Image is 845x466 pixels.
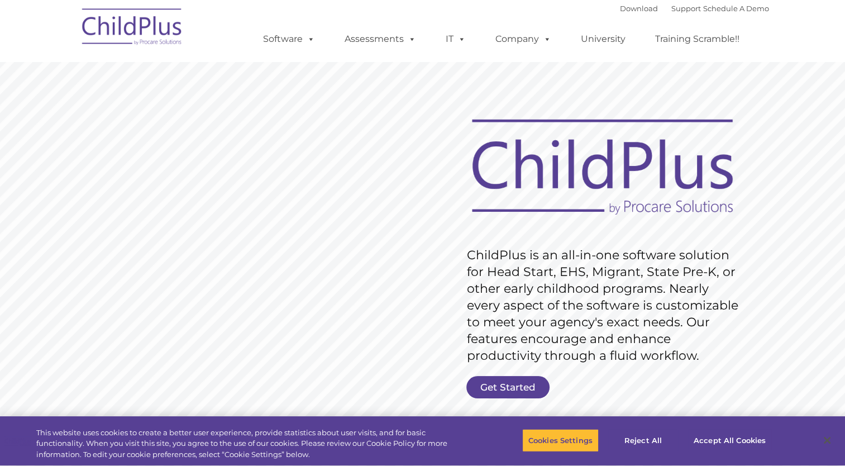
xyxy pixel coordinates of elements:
[77,1,188,56] img: ChildPlus by Procare Solutions
[467,247,744,364] rs-layer: ChildPlus is an all-in-one software solution for Head Start, EHS, Migrant, State Pre-K, or other ...
[484,28,562,50] a: Company
[815,428,839,453] button: Close
[608,429,678,452] button: Reject All
[522,429,599,452] button: Cookies Settings
[252,28,326,50] a: Software
[703,4,769,13] a: Schedule A Demo
[570,28,637,50] a: University
[644,28,751,50] a: Training Scramble!!
[435,28,477,50] a: IT
[671,4,701,13] a: Support
[688,429,772,452] button: Accept All Cookies
[620,4,769,13] font: |
[620,4,658,13] a: Download
[36,427,465,460] div: This website uses cookies to create a better user experience, provide statistics about user visit...
[466,376,550,398] a: Get Started
[333,28,427,50] a: Assessments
